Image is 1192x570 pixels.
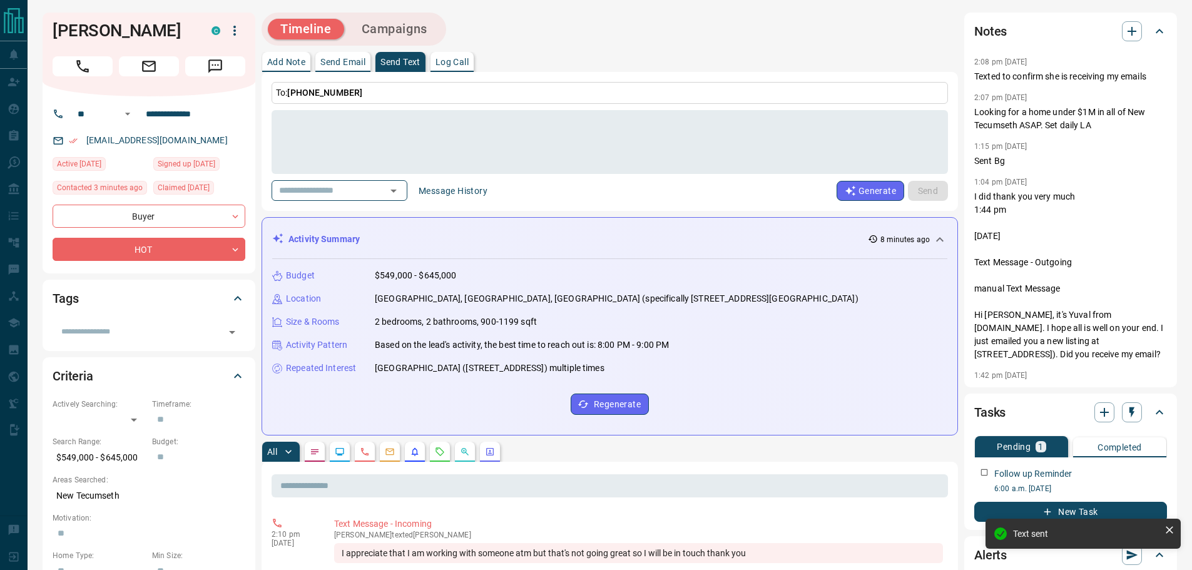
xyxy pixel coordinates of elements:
[360,447,370,457] svg: Calls
[974,155,1167,168] p: Sent Bg
[287,88,362,98] span: [PHONE_NUMBER]
[974,70,1167,83] p: Texted to confirm she is receiving my emails
[53,56,113,76] span: Call
[223,323,241,341] button: Open
[375,292,858,305] p: [GEOGRAPHIC_DATA], [GEOGRAPHIC_DATA], [GEOGRAPHIC_DATA] (specifically [STREET_ADDRESS][GEOGRAPHIC...
[53,283,245,313] div: Tags
[53,288,78,308] h2: Tags
[286,315,340,328] p: Size & Rooms
[211,26,220,35] div: condos.ca
[571,394,649,415] button: Regenerate
[53,399,146,410] p: Actively Searching:
[152,550,245,561] p: Min Size:
[310,447,320,457] svg: Notes
[320,58,365,66] p: Send Email
[974,106,1167,132] p: Looking for a home under $1M in all of New Tecumseth ASAP. Set daily LA
[435,447,445,457] svg: Requests
[460,447,470,457] svg: Opportunities
[375,362,604,375] p: [GEOGRAPHIC_DATA] ([STREET_ADDRESS]) multiple times
[153,181,245,198] div: Thu Mar 20 2025
[380,58,420,66] p: Send Text
[53,486,245,506] p: New Tecumseth
[286,362,356,375] p: Repeated Interest
[53,21,193,41] h1: [PERSON_NAME]
[880,234,930,245] p: 8 minutes ago
[1038,442,1043,451] p: 1
[375,269,457,282] p: $549,000 - $645,000
[375,315,537,328] p: 2 bedrooms, 2 bathrooms, 900-1199 sqft
[53,512,245,524] p: Motivation:
[349,19,440,39] button: Campaigns
[267,447,277,456] p: All
[286,292,321,305] p: Location
[994,467,1072,481] p: Follow up Reminder
[286,338,347,352] p: Activity Pattern
[334,531,943,539] p: [PERSON_NAME] texted [PERSON_NAME]
[119,56,179,76] span: Email
[53,436,146,447] p: Search Range:
[86,135,228,145] a: [EMAIL_ADDRESS][DOMAIN_NAME]
[974,545,1007,565] h2: Alerts
[158,158,215,170] span: Signed up [DATE]
[974,371,1027,380] p: 1:42 pm [DATE]
[69,136,78,145] svg: Email Verified
[272,82,948,104] p: To:
[152,436,245,447] p: Budget:
[974,397,1167,427] div: Tasks
[53,205,245,228] div: Buyer
[974,21,1007,41] h2: Notes
[286,269,315,282] p: Budget
[436,58,469,66] p: Log Call
[53,181,147,198] div: Tue Oct 14 2025
[485,447,495,457] svg: Agent Actions
[974,502,1167,522] button: New Task
[974,142,1027,151] p: 1:15 pm [DATE]
[185,56,245,76] span: Message
[158,181,210,194] span: Claimed [DATE]
[152,399,245,410] p: Timeframe:
[288,233,360,246] p: Activity Summary
[267,58,305,66] p: Add Note
[974,16,1167,46] div: Notes
[272,539,315,547] p: [DATE]
[57,181,143,194] span: Contacted 3 minutes ago
[334,543,943,563] div: I appreciate that I am working with someone atm but that's not going great so I will be in touch ...
[335,447,345,457] svg: Lead Browsing Activity
[272,228,947,251] div: Activity Summary8 minutes ago
[53,238,245,261] div: HOT
[1013,529,1159,539] div: Text sent
[120,106,135,121] button: Open
[997,442,1031,451] p: Pending
[334,517,943,531] p: Text Message - Incoming
[994,483,1167,494] p: 6:00 a.m. [DATE]
[272,530,315,539] p: 2:10 pm
[268,19,344,39] button: Timeline
[974,93,1027,102] p: 2:07 pm [DATE]
[974,58,1027,66] p: 2:08 pm [DATE]
[1098,443,1142,452] p: Completed
[53,157,147,175] div: Sat Oct 11 2025
[837,181,904,201] button: Generate
[974,178,1027,186] p: 1:04 pm [DATE]
[974,540,1167,570] div: Alerts
[57,158,101,170] span: Active [DATE]
[974,402,1006,422] h2: Tasks
[385,447,395,457] svg: Emails
[411,181,495,201] button: Message History
[153,157,245,175] div: Thu Mar 20 2025
[375,338,669,352] p: Based on the lead's activity, the best time to reach out is: 8:00 PM - 9:00 PM
[974,190,1167,361] p: I did thank you very much 1:44 pm [DATE] Text Message - Outgoing manual Text Message Hi [PERSON_N...
[53,550,146,561] p: Home Type:
[53,447,146,468] p: $549,000 - $645,000
[53,366,93,386] h2: Criteria
[385,182,402,200] button: Open
[53,361,245,391] div: Criteria
[53,474,245,486] p: Areas Searched:
[410,447,420,457] svg: Listing Alerts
